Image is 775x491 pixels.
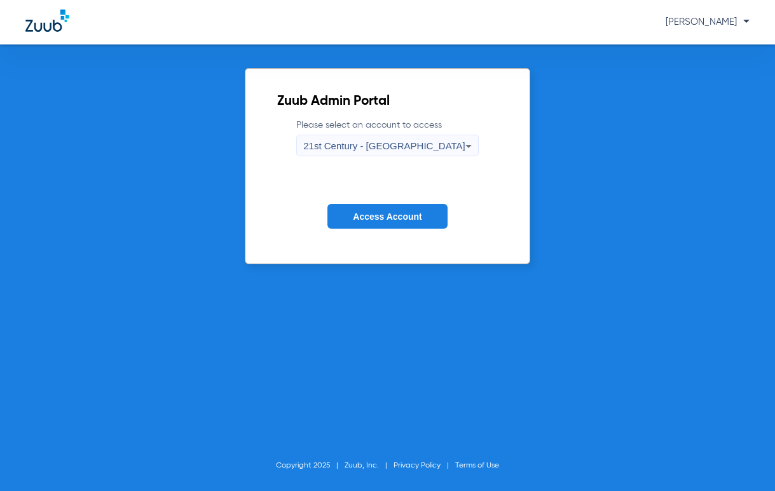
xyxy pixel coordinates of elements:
a: Privacy Policy [394,462,441,469]
span: [PERSON_NAME] [666,17,750,27]
img: Zuub Logo [25,10,69,32]
li: Copyright 2025 [276,459,345,472]
a: Terms of Use [455,462,499,469]
span: Access Account [353,212,422,222]
label: Please select an account to access [296,119,479,156]
h2: Zuub Admin Portal [277,95,498,108]
li: Zuub, Inc. [345,459,394,472]
button: Access Account [327,204,447,229]
span: 21st Century - [GEOGRAPHIC_DATA] [303,140,465,151]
